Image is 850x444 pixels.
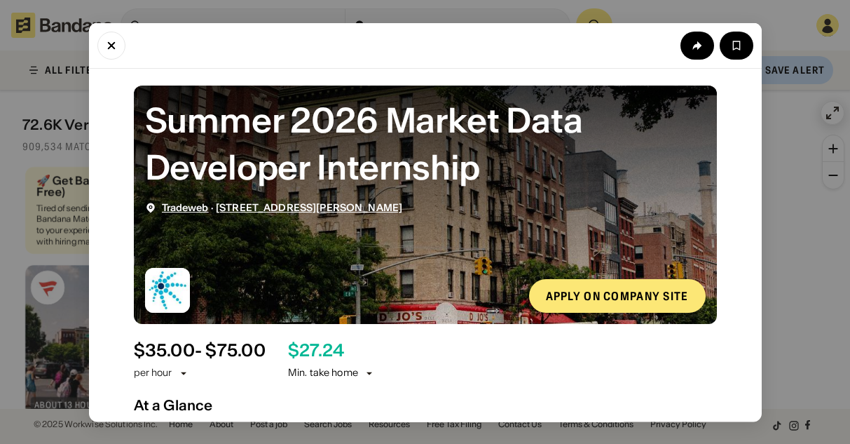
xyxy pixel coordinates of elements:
[216,201,402,213] a: [STREET_ADDRESS][PERSON_NAME]
[546,290,689,301] div: Apply on company site
[145,267,190,312] img: Tradeweb logo
[288,366,375,380] div: Min. take home
[162,201,209,213] a: Tradeweb
[134,396,717,413] div: At a Glance
[134,366,172,380] div: per hour
[529,278,706,312] a: Apply on company site
[97,31,125,59] button: Close
[162,201,403,213] div: ·
[134,340,266,361] div: $ 35.00 - $75.00
[145,96,706,190] div: Summer 2026 Market Data Developer Internship
[288,340,344,361] div: $ 27.24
